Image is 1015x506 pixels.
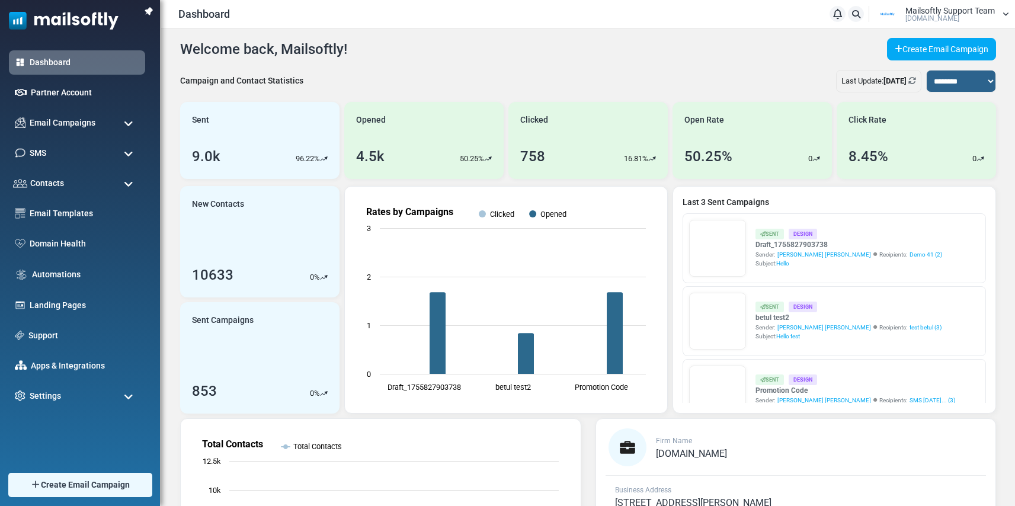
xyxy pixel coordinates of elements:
p: 16.81% [624,153,648,165]
div: Last Update: [836,70,921,92]
p: 0 [972,153,976,165]
a: betul test2 [755,312,942,323]
p: 50.25% [460,153,484,165]
span: Business Address [615,486,671,494]
a: Apps & Integrations [31,360,139,372]
span: Settings [30,390,61,402]
h4: Welcome back, Mailsoftly! [180,41,347,58]
p: 0 [808,153,812,165]
div: 758 [520,146,545,167]
div: 8.45% [848,146,888,167]
span: Sent Campaigns [192,314,254,326]
text: Total Contacts [202,438,263,450]
span: Firm Name [656,437,692,445]
div: Design [789,229,817,239]
span: Mailsoftly Support Team [905,7,995,15]
img: dashboard-icon-active.svg [15,57,25,68]
span: [PERSON_NAME] [PERSON_NAME] [777,396,871,405]
span: Dashboard [178,6,230,22]
p: 0 [310,387,314,399]
text: Draft_1755827903738 [388,383,461,392]
a: New Contacts 10633 0% [180,186,340,297]
div: Design [789,374,817,385]
div: Subject: [755,259,942,268]
text: betul test2 [495,383,531,392]
div: % [310,387,328,399]
span: Open Rate [684,114,724,126]
a: Domain Health [30,238,139,250]
span: [DOMAIN_NAME] [905,15,959,22]
text: 10k [209,486,221,495]
img: domain-health-icon.svg [15,239,25,248]
a: [DOMAIN_NAME] [656,449,727,459]
div: 10633 [192,264,233,286]
span: Sent [192,114,209,126]
b: [DATE] [883,76,907,85]
div: Sender: Recipients: [755,323,942,332]
a: User Logo Mailsoftly Support Team [DOMAIN_NAME] [873,5,1009,23]
a: Last 3 Sent Campaigns [683,196,986,209]
div: Sent [755,302,784,312]
div: 4.5k [356,146,385,167]
a: Landing Pages [30,299,139,312]
p: 96.22% [296,153,320,165]
div: 853 [192,380,217,402]
text: 2 [367,273,371,281]
span: Click Rate [848,114,886,126]
img: email-templates-icon.svg [15,208,25,219]
img: support-icon.svg [15,331,24,340]
img: workflow.svg [15,268,28,281]
div: Sender: Recipients: [755,396,955,405]
span: Email Campaigns [30,117,95,129]
a: Promotion Code [755,385,955,396]
text: Clicked [490,210,514,219]
span: SMS [30,147,46,159]
div: 50.25% [684,146,732,167]
div: Sender: Recipients: [755,250,942,259]
span: [PERSON_NAME] [PERSON_NAME] [777,323,871,332]
img: settings-icon.svg [15,390,25,401]
span: New Contacts [192,198,244,210]
div: Sent [755,229,784,239]
span: Hello [776,260,789,267]
span: [DOMAIN_NAME] [656,448,727,459]
div: % [310,271,328,283]
text: 12.5k [203,457,221,466]
img: contacts-icon.svg [13,179,27,187]
text: Opened [540,210,566,219]
span: Create Email Campaign [41,479,130,491]
a: test betul (3) [910,323,942,332]
text: 1 [367,321,371,330]
a: Partner Account [31,87,139,99]
p: 0 [310,271,314,283]
svg: Rates by Campaigns [354,196,658,403]
text: 0 [367,370,371,379]
a: Demo 41 (2) [910,250,942,259]
img: sms-icon.png [15,148,25,158]
span: Opened [356,114,386,126]
div: Subject: [755,332,942,341]
span: Hello test [776,333,800,340]
a: Draft_1755827903738 [755,239,942,250]
a: Refresh Stats [908,76,916,85]
text: Promotion Code [575,383,628,392]
span: Contacts [30,177,64,190]
a: Email Templates [30,207,139,220]
a: Automations [32,268,139,281]
div: 9.0k [192,146,220,167]
a: SMS [DATE]... (3) [910,396,955,405]
img: landing_pages.svg [15,300,25,310]
a: Support [28,329,139,342]
span: Clicked [520,114,548,126]
a: Dashboard [30,56,139,69]
text: Total Contacts [293,442,342,451]
img: User Logo [873,5,902,23]
a: Create Email Campaign [887,38,996,60]
div: Campaign and Contact Statistics [180,75,303,87]
text: Rates by Campaigns [366,206,453,217]
div: Sent [755,374,784,385]
img: campaigns-icon.png [15,117,25,128]
span: [PERSON_NAME] [PERSON_NAME] [777,250,871,259]
text: 3 [367,224,371,233]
